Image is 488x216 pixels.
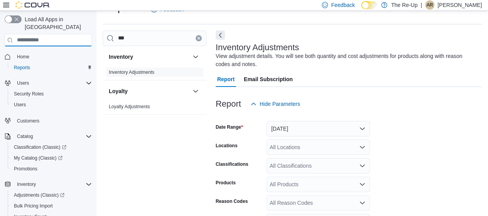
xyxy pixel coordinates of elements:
[103,68,206,80] div: Inventory
[14,132,92,141] span: Catalog
[8,62,95,73] button: Reports
[2,78,95,88] button: Users
[420,0,422,10] p: |
[8,142,95,153] a: Classification (Classic)
[17,80,29,86] span: Users
[191,87,200,96] button: Loyalty
[425,0,434,10] div: Aaron Remington
[216,31,225,40] button: Next
[14,180,92,189] span: Inventory
[11,100,92,109] span: Users
[22,15,92,31] span: Load All Apps in [GEOGRAPHIC_DATA]
[359,163,365,169] button: Open list of options
[14,65,30,71] span: Reports
[359,181,365,187] button: Open list of options
[8,88,95,99] button: Security Roles
[216,124,243,130] label: Date Range
[11,190,68,200] a: Adjustments (Classic)
[8,201,95,211] button: Bulk Pricing Import
[11,143,69,152] a: Classification (Classic)
[11,153,66,163] a: My Catalog (Classic)
[2,131,95,142] button: Catalog
[260,100,300,108] span: Hide Parameters
[8,99,95,110] button: Users
[14,116,92,125] span: Customers
[109,87,189,95] button: Loyalty
[359,144,365,150] button: Open list of options
[196,35,202,41] button: Clear input
[247,96,303,112] button: Hide Parameters
[11,63,33,72] a: Reports
[8,163,95,174] button: Promotions
[391,0,417,10] p: The Re-Up
[267,121,370,136] button: [DATE]
[11,164,41,173] a: Promotions
[14,78,92,88] span: Users
[14,203,53,209] span: Bulk Pricing Import
[11,153,92,163] span: My Catalog (Classic)
[8,153,95,163] a: My Catalog (Classic)
[216,99,241,109] h3: Report
[109,104,150,110] span: Loyalty Adjustments
[217,71,235,87] span: Report
[216,180,236,186] label: Products
[109,53,189,61] button: Inventory
[191,52,200,61] button: Inventory
[11,143,92,152] span: Classification (Classic)
[2,115,95,126] button: Customers
[11,201,92,211] span: Bulk Pricing Import
[361,9,361,10] span: Dark Mode
[14,155,62,161] span: My Catalog (Classic)
[359,200,365,206] button: Open list of options
[14,132,36,141] button: Catalog
[15,1,50,9] img: Cova
[14,116,42,126] a: Customers
[216,198,248,204] label: Reason Codes
[11,190,92,200] span: Adjustments (Classic)
[17,181,36,187] span: Inventory
[17,54,29,60] span: Home
[109,53,133,61] h3: Inventory
[2,51,95,62] button: Home
[216,43,299,52] h3: Inventory Adjustments
[2,179,95,190] button: Inventory
[8,190,95,201] a: Adjustments (Classic)
[109,104,150,109] a: Loyalty Adjustments
[103,102,206,114] div: Loyalty
[14,166,37,172] span: Promotions
[14,52,32,61] a: Home
[11,89,47,99] a: Security Roles
[14,78,32,88] button: Users
[11,63,92,72] span: Reports
[216,143,238,149] label: Locations
[17,133,33,139] span: Catalog
[11,164,92,173] span: Promotions
[331,1,355,9] span: Feedback
[11,89,92,99] span: Security Roles
[109,87,128,95] h3: Loyalty
[11,100,29,109] a: Users
[14,144,66,150] span: Classification (Classic)
[216,52,478,68] div: View adjustment details. You will see both quantity and cost adjustments for products along with ...
[14,102,26,108] span: Users
[437,0,482,10] p: [PERSON_NAME]
[244,71,293,87] span: Email Subscription
[11,201,56,211] a: Bulk Pricing Import
[109,70,154,75] a: Inventory Adjustments
[14,91,44,97] span: Security Roles
[17,118,39,124] span: Customers
[14,52,92,61] span: Home
[361,1,377,9] input: Dark Mode
[216,161,248,167] label: Classifications
[14,180,39,189] button: Inventory
[427,0,433,10] span: AR
[14,192,64,198] span: Adjustments (Classic)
